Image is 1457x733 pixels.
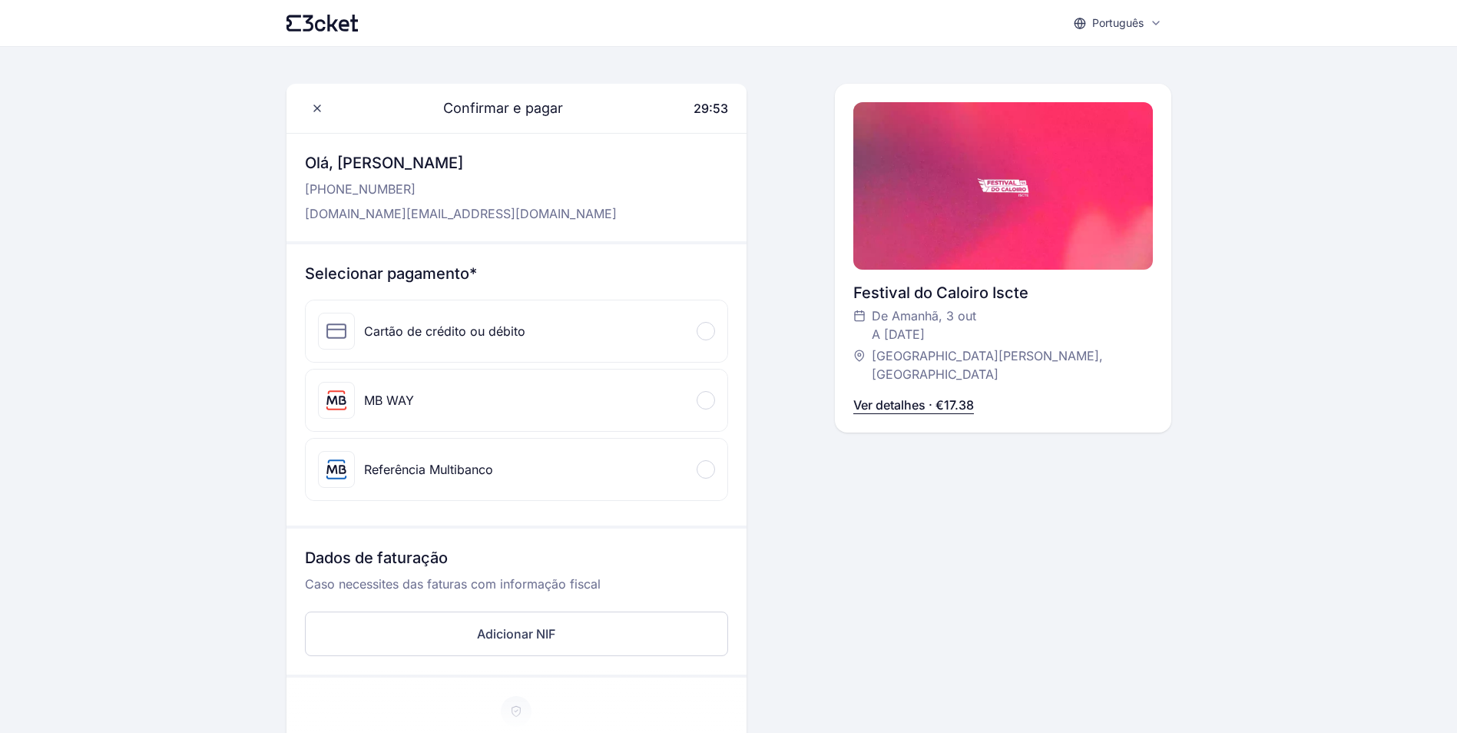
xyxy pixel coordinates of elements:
[305,612,728,656] button: Adicionar NIF
[305,204,617,223] p: [DOMAIN_NAME][EMAIL_ADDRESS][DOMAIN_NAME]
[853,282,1153,303] div: Festival do Caloiro Iscte
[305,152,617,174] h3: Olá, [PERSON_NAME]
[305,263,728,284] h3: Selecionar pagamento*
[305,575,728,605] p: Caso necessites das faturas com informação fiscal
[305,547,728,575] h3: Dados de faturação
[1092,15,1144,31] p: Português
[872,347,1137,383] span: [GEOGRAPHIC_DATA][PERSON_NAME], [GEOGRAPHIC_DATA]
[305,180,617,198] p: [PHONE_NUMBER]
[364,460,493,479] div: Referência Multibanco
[364,391,414,410] div: MB WAY
[694,101,728,116] span: 29:53
[872,307,976,343] span: De Amanhã, 3 out A [DATE]
[364,322,525,340] div: Cartão de crédito ou débito
[853,396,974,414] p: Ver detalhes · €17.38
[425,98,563,119] span: Confirmar e pagar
